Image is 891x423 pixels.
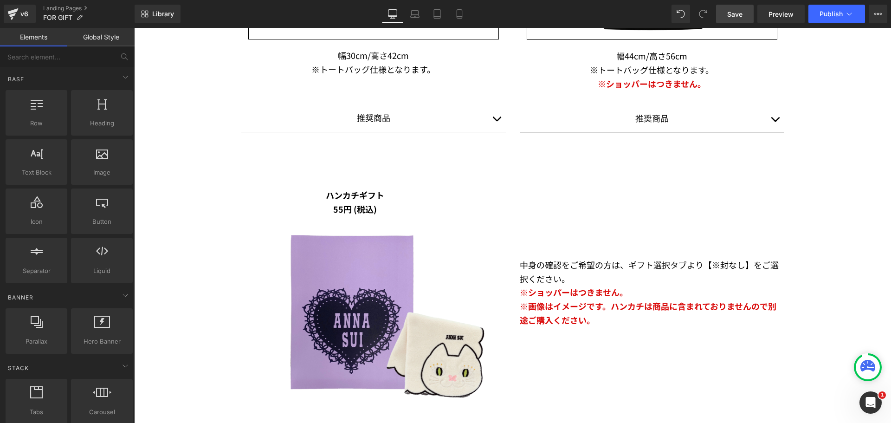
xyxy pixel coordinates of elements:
[7,364,30,372] span: Stack
[8,266,65,276] span: Separator
[464,50,572,62] span: ※ショッパーはつきません。
[8,217,65,227] span: Icon
[869,5,887,23] button: More
[386,21,650,35] p: 幅44cm/高さ56cm
[820,10,843,18] span: Publish
[859,391,882,414] iframe: Intercom live chat
[386,230,650,258] p: 中身の確認をご希望の方は、ギフト選択タブより【※封なし】をご選択ください。
[671,5,690,23] button: Undo
[74,337,130,346] span: Hero Banner
[107,21,372,35] p: 幅30cm/高さ42cm
[107,35,372,49] p: ※トートバッグ仕様となります。
[8,337,65,346] span: Parallax
[808,5,865,23] button: Publish
[8,168,65,177] span: Text Block
[135,5,181,23] a: New Library
[878,391,886,399] span: 1
[74,118,130,128] span: Heading
[19,8,30,20] div: v6
[74,407,130,417] span: Carousel
[386,272,642,298] span: ※画像はイメージです。ハンカチは商品に含まれておりませんので別途ご購入ください。
[43,14,72,21] span: FOR GIFT
[126,83,353,97] div: 推奨商品
[43,5,135,12] a: Landing Pages
[456,36,580,48] span: ※トートバッグ仕様となります。
[727,9,742,19] span: Save
[8,407,65,417] span: Tabs
[426,5,448,23] a: Tablet
[7,293,34,302] span: Banner
[757,5,805,23] a: Preview
[381,5,404,23] a: Desktop
[694,5,712,23] button: Redo
[4,5,36,23] a: v6
[74,266,130,276] span: Liquid
[8,118,65,128] span: Row
[152,10,174,18] span: Library
[192,161,250,173] span: ハンカチギフト
[74,168,130,177] span: Image
[7,75,25,84] span: Base
[67,28,135,46] a: Global Style
[74,217,130,227] span: Button
[448,5,471,23] a: Mobile
[404,5,426,23] a: Laptop
[386,258,494,270] span: ※ショッパーはつきません。
[404,84,632,98] div: 推奨商品
[768,9,794,19] span: Preview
